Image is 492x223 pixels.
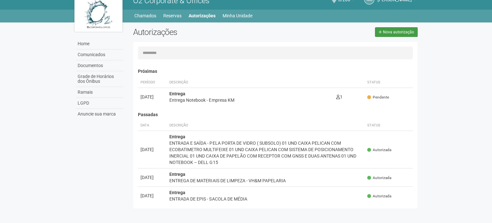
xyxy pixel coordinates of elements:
[169,97,331,103] div: Entrega Notebook - Empresa KM
[367,193,391,199] span: Autorizada
[138,112,413,117] h4: Passadas
[169,190,185,195] strong: Entrega
[76,49,123,60] a: Comunicados
[133,27,270,37] h2: Autorizações
[163,11,182,20] a: Reservas
[76,60,123,71] a: Documentos
[138,77,167,88] th: Período
[76,109,123,119] a: Anuncie sua marca
[169,177,362,184] div: ENTREGA DE MATERIAIS DE LIMPEZA - VH&M PAPELARIA
[140,174,164,181] div: [DATE]
[134,11,156,20] a: Chamados
[167,77,333,88] th: Descrição
[76,71,123,87] a: Grade de Horários dos Ônibus
[375,27,418,37] a: Nova autorização
[365,120,413,131] th: Status
[189,11,216,20] a: Autorizações
[367,95,389,100] span: Pendente
[140,146,164,153] div: [DATE]
[169,134,185,139] strong: Entrega
[169,196,362,202] div: ENTRADA DE EPIS - SACOLA DE MÉDIA
[76,87,123,98] a: Ramais
[140,94,164,100] div: [DATE]
[167,120,365,131] th: Descrição
[76,39,123,49] a: Home
[223,11,252,20] a: Minha Unidade
[169,91,185,96] strong: Entrega
[367,175,391,181] span: Autorizada
[336,94,342,99] span: 1
[365,77,413,88] th: Status
[169,140,362,166] div: ENTRADA E SAÍDA - PELA PORTA DE VIDRO ( SUBSOLO) 01 UND CAIXA PELICAN COM ECOBATIMETRO MULTIFEIXE...
[76,98,123,109] a: LGPD
[138,69,413,74] h4: Próximas
[138,120,167,131] th: Data
[169,172,185,177] strong: Entrega
[383,30,414,34] span: Nova autorização
[140,193,164,199] div: [DATE]
[367,147,391,153] span: Autorizada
